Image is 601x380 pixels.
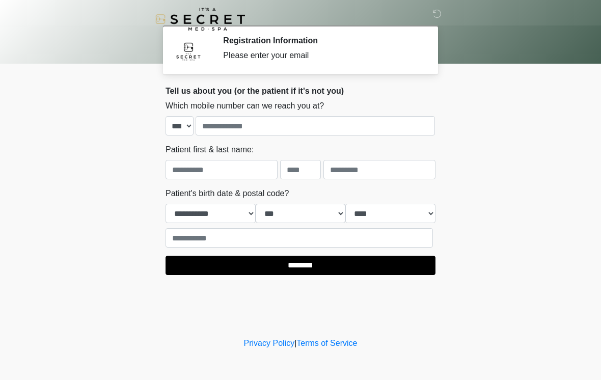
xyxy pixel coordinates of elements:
label: Patient first & last name: [166,144,254,156]
div: Please enter your email [223,49,420,62]
h2: Tell us about you (or the patient if it's not you) [166,86,435,96]
img: It's A Secret Med Spa Logo [155,8,245,31]
h2: Registration Information [223,36,420,45]
label: Patient's birth date & postal code? [166,187,289,200]
a: | [294,339,296,347]
label: Which mobile number can we reach you at? [166,100,324,112]
a: Terms of Service [296,339,357,347]
a: Privacy Policy [244,339,295,347]
img: Agent Avatar [173,36,204,66]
